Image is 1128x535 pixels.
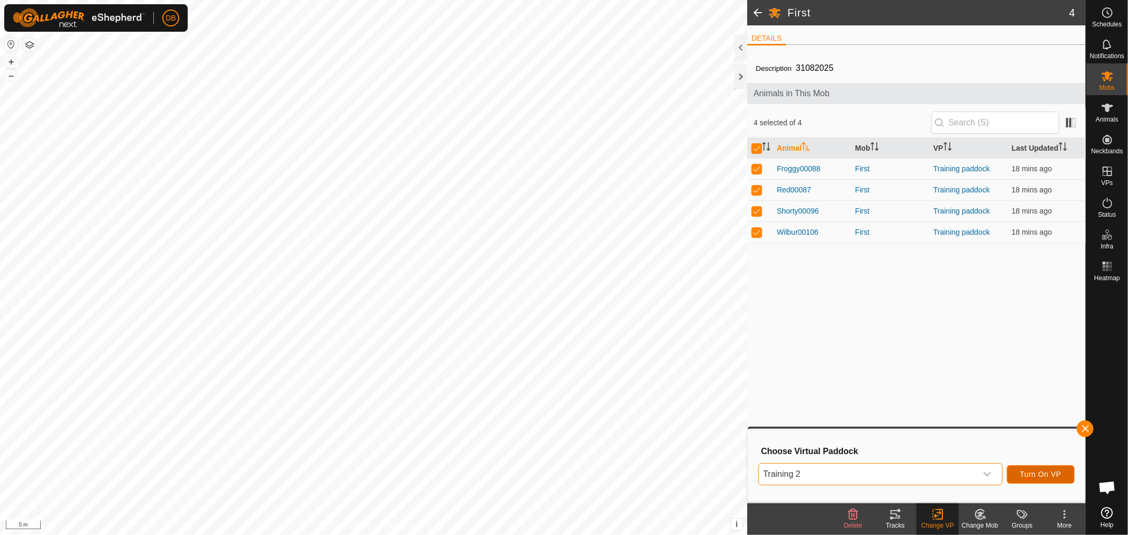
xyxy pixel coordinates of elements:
span: 13 Sept 2025, 8:14 am [1012,164,1052,173]
span: Help [1101,522,1114,528]
button: – [5,69,17,82]
span: Training 2 [759,464,977,485]
button: Turn On VP [1007,465,1075,484]
span: Delete [844,522,863,529]
span: 4 selected of 4 [754,117,931,128]
div: Open chat [1092,472,1123,503]
a: Training paddock [933,207,990,215]
span: 13 Sept 2025, 8:14 am [1012,186,1052,194]
a: Training paddock [933,228,990,236]
span: Infra [1101,243,1113,250]
span: VPs [1101,180,1113,186]
div: First [855,185,925,196]
span: Turn On VP [1020,470,1061,478]
div: Change VP [916,521,959,530]
div: First [855,227,925,238]
span: Neckbands [1091,148,1123,154]
p-sorticon: Activate to sort [762,144,771,152]
div: First [855,163,925,174]
h2: First [787,6,1069,19]
p-sorticon: Activate to sort [943,144,952,152]
p-sorticon: Activate to sort [870,144,879,152]
span: Shorty00096 [777,206,819,217]
span: 13 Sept 2025, 8:14 am [1012,207,1052,215]
div: Tracks [874,521,916,530]
div: Groups [1001,521,1043,530]
button: Map Layers [23,39,36,51]
span: 4 [1069,5,1075,21]
button: i [731,519,742,530]
p-sorticon: Activate to sort [1059,144,1067,152]
div: Change Mob [959,521,1001,530]
span: i [736,520,738,529]
h3: Choose Virtual Paddock [761,446,1075,456]
div: More [1043,521,1086,530]
span: Heatmap [1094,275,1120,281]
span: Status [1098,211,1116,218]
span: Mobs [1099,85,1115,91]
img: Gallagher Logo [13,8,145,27]
span: Wilbur00106 [777,227,819,238]
span: DB [166,13,176,24]
th: Last Updated [1007,138,1086,159]
a: Help [1086,503,1128,532]
div: dropdown trigger [977,464,998,485]
label: Description [756,64,792,72]
span: 13 Sept 2025, 8:14 am [1012,228,1052,236]
input: Search (S) [931,112,1059,134]
span: Red00087 [777,185,811,196]
span: Animals in This Mob [754,87,1079,100]
button: + [5,56,17,68]
th: Mob [851,138,929,159]
span: 31082025 [792,59,838,77]
a: Privacy Policy [332,521,372,531]
div: First [855,206,925,217]
span: Froggy00088 [777,163,821,174]
span: Animals [1096,116,1118,123]
a: Training paddock [933,186,990,194]
span: Notifications [1090,53,1124,59]
span: Schedules [1092,21,1122,27]
a: Training paddock [933,164,990,173]
p-sorticon: Activate to sort [802,144,810,152]
th: VP [929,138,1007,159]
a: Contact Us [384,521,415,531]
button: Reset Map [5,38,17,51]
th: Animal [773,138,851,159]
li: DETAILS [747,33,786,45]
